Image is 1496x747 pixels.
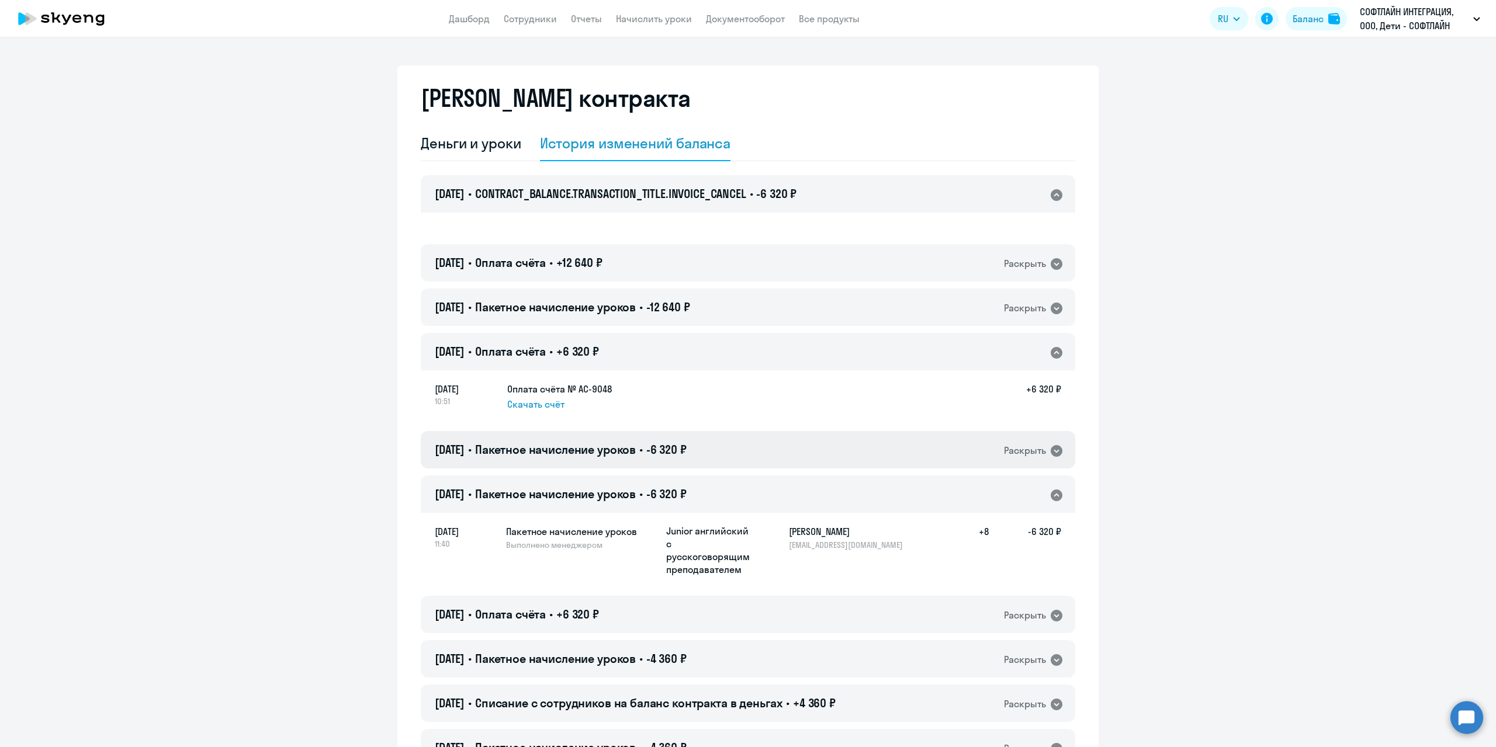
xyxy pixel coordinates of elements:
[435,255,465,270] span: [DATE]
[475,696,782,710] span: Списание с сотрудников на баланс контракта в деньгах
[549,607,553,621] span: •
[616,13,692,25] a: Начислить уроки
[435,524,497,538] span: [DATE]
[475,255,546,270] span: Оплата счёта
[646,442,687,457] span: -6 320 ₽
[449,13,490,25] a: Дашборд
[435,186,465,201] span: [DATE]
[646,651,687,666] span: -4 360 ₽
[666,524,754,576] p: Junior английский с русскоговорящим преподавателем
[639,651,643,666] span: •
[1354,5,1486,33] button: СОФТЛАЙН ИНТЕГРАЦИЯ, ООО, Дети - СОФТЛАЙН ИНТЕГРАЦИЯ Соц. пакет
[507,382,612,396] h5: Оплата счёта № AC-9048
[506,540,657,550] p: Выполнено менеджером
[435,396,498,406] span: 10:51
[646,487,687,501] span: -6 320 ₽
[571,13,602,25] a: Отчеты
[639,442,643,457] span: •
[793,696,836,710] span: +4 360 ₽
[1210,7,1248,30] button: RU
[435,382,498,396] span: [DATE]
[556,255,602,270] span: +12 640 ₽
[504,13,557,25] a: Сотрудники
[468,186,472,201] span: •
[789,524,909,538] h5: [PERSON_NAME]
[1004,301,1046,315] div: Раскрыть
[786,696,789,710] span: •
[421,84,691,112] h2: [PERSON_NAME] контракта
[475,487,636,501] span: Пакетное начисление уроков
[639,300,643,314] span: •
[435,487,465,501] span: [DATE]
[507,397,565,411] span: Скачать счёт
[1360,5,1469,33] p: СОФТЛАЙН ИНТЕГРАЦИЯ, ООО, Дети - СОФТЛАЙН ИНТЕГРАЦИЯ Соц. пакет
[475,300,636,314] span: Пакетное начисление уроков
[1004,608,1046,623] div: Раскрыть
[468,344,472,359] span: •
[468,487,472,501] span: •
[1026,382,1061,411] h5: +6 320 ₽
[475,651,636,666] span: Пакетное начисление уроков
[435,300,465,314] span: [DATE]
[475,607,546,621] span: Оплата счёта
[435,651,465,666] span: [DATE]
[435,696,465,710] span: [DATE]
[1004,697,1046,711] div: Раскрыть
[468,255,472,270] span: •
[989,524,1061,576] h5: -6 320 ₽
[556,344,599,359] span: +6 320 ₽
[468,442,472,457] span: •
[1004,652,1046,667] div: Раскрыть
[435,344,465,359] span: [DATE]
[1004,256,1046,271] div: Раскрыть
[549,344,553,359] span: •
[556,607,599,621] span: +6 320 ₽
[750,186,753,201] span: •
[789,540,909,550] p: [EMAIL_ADDRESS][DOMAIN_NAME]
[639,487,643,501] span: •
[468,696,472,710] span: •
[706,13,785,25] a: Документооборот
[540,134,731,152] div: История изменений баланса
[1328,13,1340,25] img: balance
[646,300,690,314] span: -12 640 ₽
[549,255,553,270] span: •
[799,13,860,25] a: Все продукты
[435,442,465,457] span: [DATE]
[421,134,521,152] div: Деньги и уроки
[951,524,989,576] h5: +8
[435,538,497,549] span: 11:40
[435,607,465,621] span: [DATE]
[756,186,797,201] span: -6 320 ₽
[506,524,657,538] h5: Пакетное начисление уроков
[1293,12,1324,26] div: Баланс
[1218,12,1228,26] span: RU
[468,300,472,314] span: •
[468,607,472,621] span: •
[1286,7,1347,30] button: Балансbalance
[468,651,472,666] span: •
[1004,443,1046,458] div: Раскрыть
[475,442,636,457] span: Пакетное начисление уроков
[475,186,746,201] span: CONTRACT_BALANCE.TRANSACTION_TITLE.INVOICE_CANCEL
[475,344,546,359] span: Оплата счёта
